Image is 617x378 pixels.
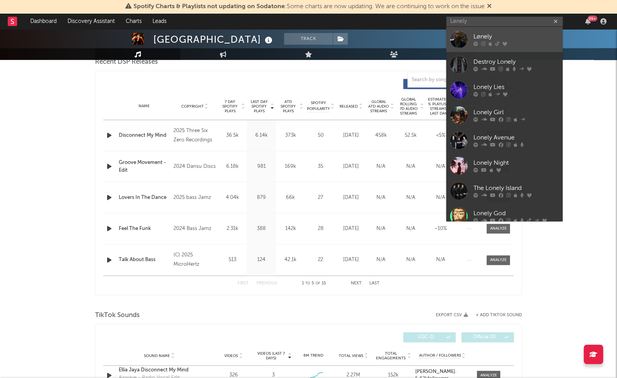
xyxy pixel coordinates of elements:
button: Official(0) [461,332,514,342]
div: 2025 Three Six Zero Recordings [173,126,216,145]
a: Lonely Lies [446,77,563,103]
a: Charts [120,14,147,29]
span: Global Rolling 7D Audio Streams [398,97,419,116]
div: 1 5 15 [293,279,335,288]
div: 458k [368,132,394,139]
div: <5% [428,132,454,139]
div: 388 [249,225,274,233]
span: Videos [224,354,238,358]
div: 6M Trend [295,353,331,359]
a: Leads [147,14,172,29]
div: 373k [278,132,303,139]
div: 2024 Bass Jamz [173,224,216,233]
span: Total Engagements [375,351,407,361]
div: 2025 bass Jamz [173,193,216,202]
div: Lonely Girl [473,108,559,117]
a: Lonely Girl [446,103,563,128]
button: + Add TikTok Sound [476,313,522,317]
a: Lonely Night [446,153,563,178]
span: of [315,282,320,285]
div: 6.18k [220,163,245,171]
div: N/A [398,194,424,202]
span: ATD Spotify Plays [278,99,298,113]
a: Disconnect My Mind [119,132,170,139]
div: N/A [368,194,394,202]
a: The Lonely Island [446,178,563,204]
span: Videos (last 7 days) [255,351,287,361]
div: 99 + [588,16,597,21]
div: 52.5k [398,132,424,139]
span: Recent DSP Releases [95,57,158,67]
a: Talk About Bass [119,256,170,264]
span: TikTok Sounds [95,311,140,320]
span: : Some charts are now updating. We are continuing to work on the issue [133,3,485,10]
div: 124 [249,256,274,264]
button: Export CSV [436,313,468,317]
div: [DATE] [338,132,364,139]
a: Discovery Assistant [62,14,120,29]
div: 36.5k [220,132,245,139]
div: 513 [220,256,245,264]
button: + Add TikTok Sound [468,313,522,317]
div: 6.14k [249,132,274,139]
a: Lovers In The Dance [119,194,170,202]
span: Author / Followers [419,353,461,358]
a: Lonely Avenue [446,128,563,153]
button: Track [284,33,333,45]
div: N/A [398,163,424,171]
div: Name [119,103,170,109]
button: 99+ [585,18,591,24]
input: Search for artists [446,17,563,26]
div: N/A [368,225,394,233]
div: 142k [278,225,303,233]
input: Search by song name or URL [408,77,490,83]
span: Total Views [339,354,363,358]
div: The Lonely Island [473,184,559,193]
div: Destroy Lonely [473,57,559,67]
span: Released [340,104,358,109]
div: 2.31k [220,225,245,233]
span: Global ATD Audio Streams [368,99,389,113]
a: Destroy Lonely [446,52,563,77]
span: Official ( 0 ) [466,335,502,340]
button: UGC(1) [403,332,456,342]
a: [PERSON_NAME]. [415,369,469,375]
div: 50 [307,132,334,139]
span: Sound Name [144,354,170,358]
span: Estimated % Playlist Streams Last Day [428,97,449,116]
a: Dashboard [25,14,62,29]
div: Lonely Night [473,159,559,168]
div: [DATE] [338,256,364,264]
div: 28 [307,225,334,233]
span: Dismiss [487,3,492,10]
div: 42.1k [278,256,303,264]
div: [GEOGRAPHIC_DATA] [153,33,274,46]
div: 981 [249,163,274,171]
div: 35 [307,163,334,171]
button: First [237,281,249,286]
a: Lønely [446,27,563,52]
span: to [305,282,310,285]
span: UGC ( 1 ) [408,335,444,340]
div: 27 [307,194,334,202]
div: 66k [278,194,303,202]
div: N/A [398,225,424,233]
div: N/A [368,256,394,264]
div: [DATE] [338,194,364,202]
div: N/A [368,163,394,171]
div: 22 [307,256,334,264]
button: Previous [257,281,277,286]
div: Lonely Avenue [473,133,559,143]
div: Feel The Funk [119,225,170,233]
a: Groove Movement - Edit [119,159,170,174]
div: Lonely Lies [473,83,559,92]
a: Lonely God [446,204,563,229]
button: Next [351,281,362,286]
div: 879 [249,194,274,202]
span: Spotify Charts & Playlists not updating on Sodatone [133,3,285,10]
div: 4.04k [220,194,245,202]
